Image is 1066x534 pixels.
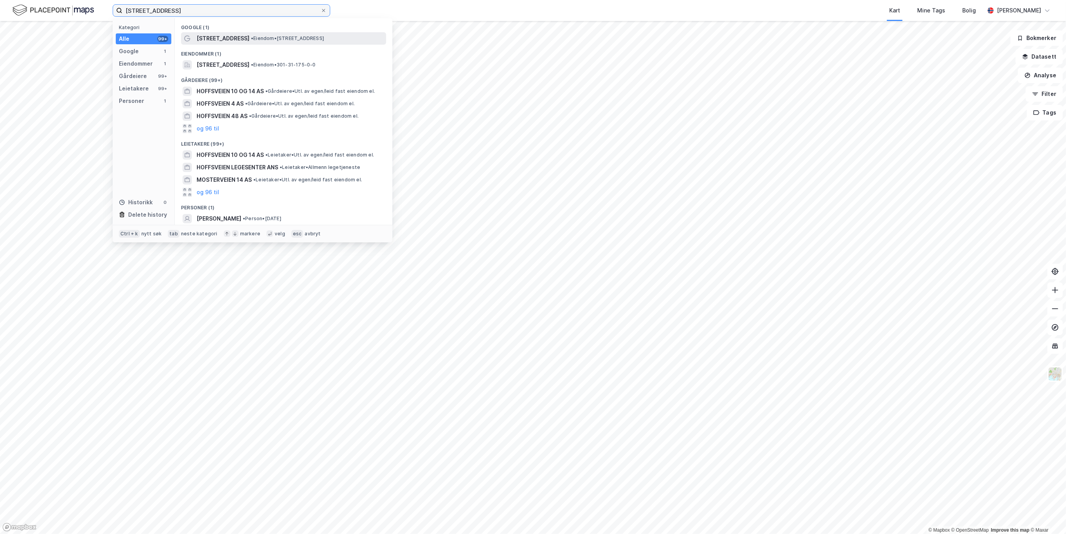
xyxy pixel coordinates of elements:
[253,177,256,183] span: •
[119,230,140,238] div: Ctrl + k
[265,88,268,94] span: •
[181,231,218,237] div: neste kategori
[251,62,316,68] span: Eiendom • 301-31-175-0-0
[1027,497,1066,534] iframe: Chat Widget
[197,150,264,160] span: HOFFSVEIEN 10 OG 14 AS
[119,24,171,30] div: Kategori
[2,523,37,532] a: Mapbox homepage
[265,152,268,158] span: •
[197,214,241,223] span: [PERSON_NAME]
[197,34,249,43] span: [STREET_ADDRESS]
[119,34,129,43] div: Alle
[119,47,139,56] div: Google
[175,71,392,85] div: Gårdeiere (99+)
[265,88,375,94] span: Gårdeiere • Utl. av egen/leid fast eiendom el.
[175,198,392,212] div: Personer (1)
[305,231,320,237] div: avbryt
[962,6,976,15] div: Bolig
[249,113,359,119] span: Gårdeiere • Utl. av egen/leid fast eiendom el.
[1026,86,1063,102] button: Filter
[197,111,247,121] span: HOFFSVEIEN 48 AS
[251,35,253,41] span: •
[275,231,285,237] div: velg
[119,96,144,106] div: Personer
[917,6,945,15] div: Mine Tags
[243,216,245,221] span: •
[197,87,264,96] span: HOFFSVEIEN 10 OG 14 AS
[245,101,355,107] span: Gårdeiere • Utl. av egen/leid fast eiendom el.
[240,231,260,237] div: markere
[157,36,168,42] div: 99+
[265,152,374,158] span: Leietaker • Utl. av egen/leid fast eiendom el.
[245,101,247,106] span: •
[249,113,251,119] span: •
[162,199,168,205] div: 0
[162,61,168,67] div: 1
[12,3,94,17] img: logo.f888ab2527a4732fd821a326f86c7f29.svg
[1010,30,1063,46] button: Bokmerker
[243,216,281,222] span: Person • [DATE]
[951,527,989,533] a: OpenStreetMap
[119,71,147,81] div: Gårdeiere
[1015,49,1063,64] button: Datasett
[889,6,900,15] div: Kart
[168,230,179,238] div: tab
[162,98,168,104] div: 1
[197,188,219,197] button: og 96 til
[141,231,162,237] div: nytt søk
[175,18,392,32] div: Google (1)
[251,62,253,68] span: •
[197,60,249,70] span: [STREET_ADDRESS]
[197,163,278,172] span: HOFFSVEIEN LEGESENTER ANS
[291,230,303,238] div: esc
[122,5,320,16] input: Søk på adresse, matrikkel, gårdeiere, leietakere eller personer
[157,73,168,79] div: 99+
[251,35,324,42] span: Eiendom • [STREET_ADDRESS]
[197,175,252,184] span: MOSTERVEIEN 14 AS
[997,6,1041,15] div: [PERSON_NAME]
[1027,497,1066,534] div: Kontrollprogram for chat
[128,210,167,219] div: Delete history
[280,164,282,170] span: •
[1048,367,1063,381] img: Z
[280,164,360,170] span: Leietaker • Allmenn legetjeneste
[175,135,392,149] div: Leietakere (99+)
[119,59,153,68] div: Eiendommer
[991,527,1029,533] a: Improve this map
[162,48,168,54] div: 1
[197,124,219,133] button: og 96 til
[253,177,362,183] span: Leietaker • Utl. av egen/leid fast eiendom el.
[928,527,950,533] a: Mapbox
[157,85,168,92] div: 99+
[119,198,153,207] div: Historikk
[119,84,149,93] div: Leietakere
[197,99,244,108] span: HOFFSVEIEN 4 AS
[1027,105,1063,120] button: Tags
[175,45,392,59] div: Eiendommer (1)
[1018,68,1063,83] button: Analyse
